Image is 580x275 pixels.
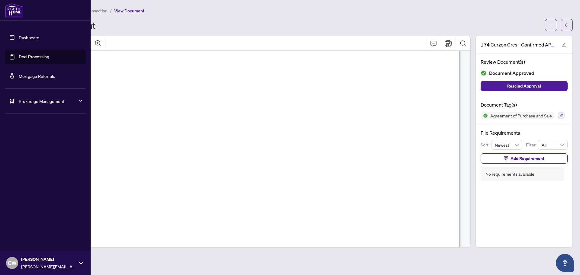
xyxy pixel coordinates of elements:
[75,8,108,14] span: View Transaction
[19,73,55,79] a: Mortgage Referrals
[21,263,76,270] span: [PERSON_NAME][EMAIL_ADDRESS][DOMAIN_NAME]
[8,259,17,267] span: CW
[19,98,82,104] span: Brokerage Management
[507,81,541,91] span: Rescind Approval
[481,101,568,108] h4: Document Tag(s)
[114,8,144,14] span: View Document
[562,43,566,47] span: edit
[110,7,112,14] li: /
[481,153,568,164] button: Add Requirement
[19,54,49,59] a: Deal Processing
[481,70,487,76] img: Document Status
[565,23,569,27] span: arrow-left
[481,58,568,66] h4: Review Document(s)
[495,140,519,149] span: Newest
[481,142,491,148] p: Sort:
[485,171,534,177] div: No requirements available
[542,140,564,149] span: All
[511,154,544,163] span: Add Requirement
[481,41,556,48] span: 174 Curzon Cres - Confirmed APS Sch A.pdf
[556,254,574,272] button: Open asap
[21,256,76,263] span: [PERSON_NAME]
[5,3,24,18] img: logo
[488,114,554,118] span: Agreement of Purchase and Sale
[489,69,534,77] span: Document Approved
[481,129,568,136] h4: File Requirements
[481,112,488,119] img: Status Icon
[526,142,538,148] p: Filter:
[549,23,553,27] span: ellipsis
[481,81,568,91] button: Rescind Approval
[19,35,39,40] a: Dashboard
